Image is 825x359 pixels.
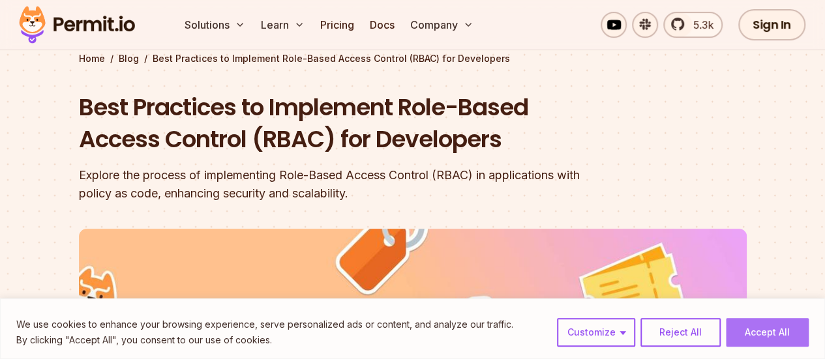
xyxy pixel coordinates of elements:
button: Customize [557,318,635,347]
div: / / [79,52,747,65]
div: Explore the process of implementing Role-Based Access Control (RBAC) in applications with policy ... [79,166,580,203]
a: 5.3k [663,12,723,38]
a: Blog [119,52,139,65]
img: Permit logo [13,3,141,47]
p: We use cookies to enhance your browsing experience, serve personalized ads or content, and analyz... [16,317,513,332]
button: Reject All [640,318,721,347]
a: Docs [365,12,400,38]
button: Company [405,12,479,38]
a: Pricing [315,12,359,38]
p: By clicking "Accept All", you consent to our use of cookies. [16,332,513,348]
span: 5.3k [685,17,713,33]
button: Accept All [726,318,809,347]
button: Learn [256,12,310,38]
button: Solutions [179,12,250,38]
h1: Best Practices to Implement Role-Based Access Control (RBAC) for Developers [79,91,580,156]
a: Sign In [738,9,805,40]
a: Home [79,52,105,65]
